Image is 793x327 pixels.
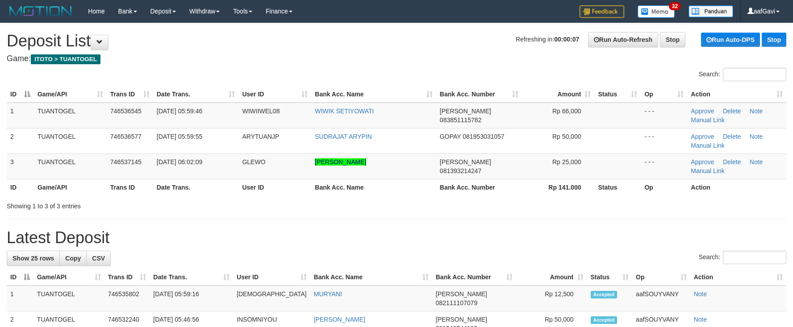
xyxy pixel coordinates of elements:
td: 1 [7,286,33,311]
span: GOPAY [440,133,461,140]
span: 746537145 [110,158,142,166]
th: Bank Acc. Name: activate to sort column ascending [310,269,432,286]
th: Status [594,179,641,195]
td: TUANTOGEL [34,103,107,128]
th: Game/API [34,179,107,195]
img: Feedback.jpg [580,5,624,18]
a: Note [750,158,763,166]
a: Stop [660,32,685,47]
img: MOTION_logo.png [7,4,75,18]
a: Note [694,290,707,298]
a: Approve [691,108,714,115]
a: SUDRAJAT ARYPIN [315,133,372,140]
span: 32 [669,2,681,10]
th: User ID: activate to sort column ascending [238,86,311,103]
div: Showing 1 to 3 of 3 entries [7,198,324,211]
a: Delete [723,133,741,140]
a: Run Auto-Refresh [588,32,658,47]
strong: 00:00:07 [554,36,579,43]
a: [PERSON_NAME] [315,158,366,166]
label: Search: [699,68,786,81]
a: Manual Link [691,167,725,174]
a: Stop [762,33,786,47]
th: Status: activate to sort column ascending [587,269,633,286]
label: Search: [699,251,786,264]
h4: Game: [7,54,786,63]
th: ID: activate to sort column descending [7,86,34,103]
a: Approve [691,133,714,140]
img: Button%20Memo.svg [638,5,675,18]
th: Amount: activate to sort column ascending [522,86,595,103]
a: Run Auto-DPS [701,33,760,47]
a: WIWIK SETIYOWATI [315,108,374,115]
th: Action [687,179,786,195]
span: ARYTUANJP [242,133,279,140]
span: [PERSON_NAME] [436,316,487,323]
th: Bank Acc. Number: activate to sort column ascending [432,269,516,286]
span: [DATE] 05:59:55 [157,133,202,140]
span: [DATE] 06:02:09 [157,158,202,166]
th: Op [641,179,687,195]
span: CSV [92,255,105,262]
a: Delete [723,158,741,166]
span: Show 25 rows [13,255,54,262]
span: Copy 081953031057 to clipboard [463,133,504,140]
th: Action: activate to sort column ascending [687,86,786,103]
span: Copy 081393214247 to clipboard [440,167,481,174]
span: [PERSON_NAME] [436,290,487,298]
span: [DATE] 05:59:46 [157,108,202,115]
span: WIWIIWEL08 [242,108,280,115]
th: Date Trans. [153,179,239,195]
a: Show 25 rows [7,251,60,266]
th: Trans ID [107,179,153,195]
a: Note [694,316,707,323]
th: Date Trans.: activate to sort column ascending [150,269,233,286]
span: 746536577 [110,133,142,140]
th: Bank Acc. Number: activate to sort column ascending [436,86,522,103]
h1: Latest Deposit [7,229,786,247]
span: Copy 082111107079 to clipboard [436,299,477,306]
a: Manual Link [691,116,725,124]
th: Bank Acc. Name: activate to sort column ascending [311,86,436,103]
a: Manual Link [691,142,725,149]
input: Search: [723,251,786,264]
th: Game/API: activate to sort column ascending [34,86,107,103]
a: MURYANI [314,290,342,298]
span: Accepted [591,316,618,324]
th: User ID: activate to sort column ascending [233,269,310,286]
th: ID: activate to sort column descending [7,269,33,286]
input: Search: [723,68,786,81]
td: 2 [7,128,34,153]
a: [PERSON_NAME] [314,316,365,323]
a: Delete [723,108,741,115]
th: Bank Acc. Name [311,179,436,195]
span: [PERSON_NAME] [440,158,491,166]
th: Trans ID: activate to sort column ascending [107,86,153,103]
a: CSV [86,251,111,266]
span: Rp 25,000 [552,158,581,166]
td: Rp 12,500 [516,286,587,311]
th: Trans ID: activate to sort column ascending [104,269,150,286]
th: Date Trans.: activate to sort column ascending [153,86,239,103]
span: Rp 66,000 [552,108,581,115]
td: TUANTOGEL [34,153,107,179]
td: - - - [641,153,687,179]
td: 1 [7,103,34,128]
span: Copy [65,255,81,262]
a: Note [750,108,763,115]
span: GLEWO [242,158,265,166]
td: [DATE] 05:59:16 [150,286,233,311]
a: Approve [691,158,714,166]
th: Op: activate to sort column ascending [641,86,687,103]
h1: Deposit List [7,32,786,50]
span: Rp 50,000 [552,133,581,140]
span: Refreshing in: [516,36,579,43]
td: TUANTOGEL [34,128,107,153]
td: - - - [641,103,687,128]
td: - - - [641,128,687,153]
a: Note [750,133,763,140]
th: Status: activate to sort column ascending [594,86,641,103]
span: ITOTO > TUANTOGEL [31,54,100,64]
th: Action: activate to sort column ascending [690,269,786,286]
td: 746535802 [104,286,150,311]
